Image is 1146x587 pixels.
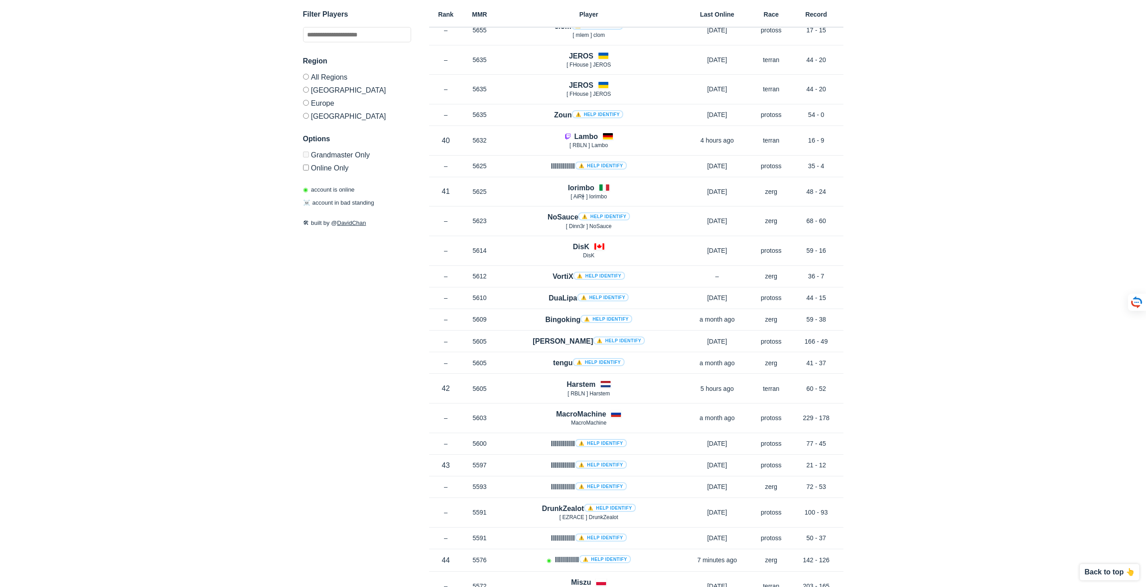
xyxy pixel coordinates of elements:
[681,439,753,448] p: [DATE]
[303,220,309,226] span: 🛠
[575,482,627,490] a: ⚠️ Help identify
[569,80,593,90] h4: JEROS
[573,32,605,38] span: [ mlem ] clom
[570,142,608,148] span: [ RBLN ] Lambo
[463,216,497,225] p: 5623
[681,216,753,225] p: [DATE]
[548,212,630,222] h4: NoSauce
[753,110,789,119] p: protoss
[463,461,497,470] p: 5597
[429,216,463,225] p: –
[789,216,843,225] p: 68 - 60
[753,439,789,448] p: protoss
[429,26,463,35] p: –
[789,55,843,64] p: 44 - 20
[429,186,463,197] p: 41
[580,315,632,323] a: ⚠️ Help identify
[303,83,411,96] label: [GEOGRAPHIC_DATA]
[429,55,463,64] p: –
[789,556,843,565] p: 142 - 126
[789,533,843,542] p: 50 - 37
[303,109,411,120] label: [GEOGRAPHIC_DATA]
[303,100,309,106] input: Europe
[429,293,463,302] p: –
[753,315,789,324] p: zerg
[463,55,497,64] p: 5635
[573,358,625,366] a: ⚠️ Help identify
[303,134,411,144] h3: Options
[789,246,843,255] p: 59 - 16
[463,110,497,119] p: 5635
[463,508,497,517] p: 5591
[753,26,789,35] p: protoss
[429,11,463,18] h6: Rank
[573,272,625,280] a: ⚠️ Help identify
[681,11,753,18] h6: Last Online
[429,135,463,146] p: 40
[566,91,611,97] span: [ FHouse ] JEROS
[303,96,411,109] label: Europe
[566,223,612,229] span: [ Dinn3r ] NoSauce
[555,555,630,565] h4: IIIIIIIIIIII
[303,185,355,194] p: account is online
[575,461,627,469] a: ⚠️ Help identify
[575,439,627,447] a: ⚠️ Help identify
[753,136,789,145] p: terran
[753,556,789,565] p: zerg
[681,85,753,94] p: [DATE]
[753,508,789,517] p: protoss
[547,557,551,564] span: Account is laddering
[566,379,595,390] h4: Harstem
[681,246,753,255] p: [DATE]
[429,439,463,448] p: –
[553,358,624,368] h4: tengu
[564,133,571,140] img: icon-twitch.7daa0e80.svg
[681,508,753,517] p: [DATE]
[463,384,497,393] p: 5605
[303,9,411,20] h3: Filter Players
[303,165,309,170] input: Online Only
[303,199,374,208] p: account in bad standing
[789,482,843,491] p: 72 - 53
[753,482,789,491] p: zerg
[753,384,789,393] p: terran
[463,439,497,448] p: 5600
[303,56,411,67] h3: Region
[583,252,594,259] span: DisK
[429,508,463,517] p: –
[681,161,753,170] p: [DATE]
[303,87,309,93] input: [GEOGRAPHIC_DATA]
[568,183,594,193] h4: Iorimbo
[303,161,411,172] label: Only show accounts currently laddering
[753,11,789,18] h6: Race
[789,110,843,119] p: 54 - 0
[789,413,843,422] p: 229 - 178
[463,413,497,422] p: 5603
[681,187,753,196] p: [DATE]
[577,293,629,301] a: ⚠️ Help identify
[429,161,463,170] p: –
[789,337,843,346] p: 166 - 49
[429,482,463,491] p: –
[574,131,598,142] h4: Lambo
[463,358,497,367] p: 5605
[681,55,753,64] p: [DATE]
[554,110,624,120] h4: Zoun
[567,390,610,397] span: [ RBLN ] Harstem
[303,186,308,193] span: ◉
[681,136,753,145] p: 4 hours ago
[575,161,627,170] a: ⚠️ Help identify
[429,315,463,324] p: –
[681,461,753,470] p: [DATE]
[753,85,789,94] p: terran
[753,461,789,470] p: protoss
[569,51,593,61] h4: JEROS
[463,26,497,35] p: 5655
[681,26,753,35] p: [DATE]
[789,161,843,170] p: 35 - 4
[429,246,463,255] p: –
[753,216,789,225] p: zerg
[753,272,789,281] p: zerg
[753,187,789,196] p: zerg
[429,413,463,422] p: –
